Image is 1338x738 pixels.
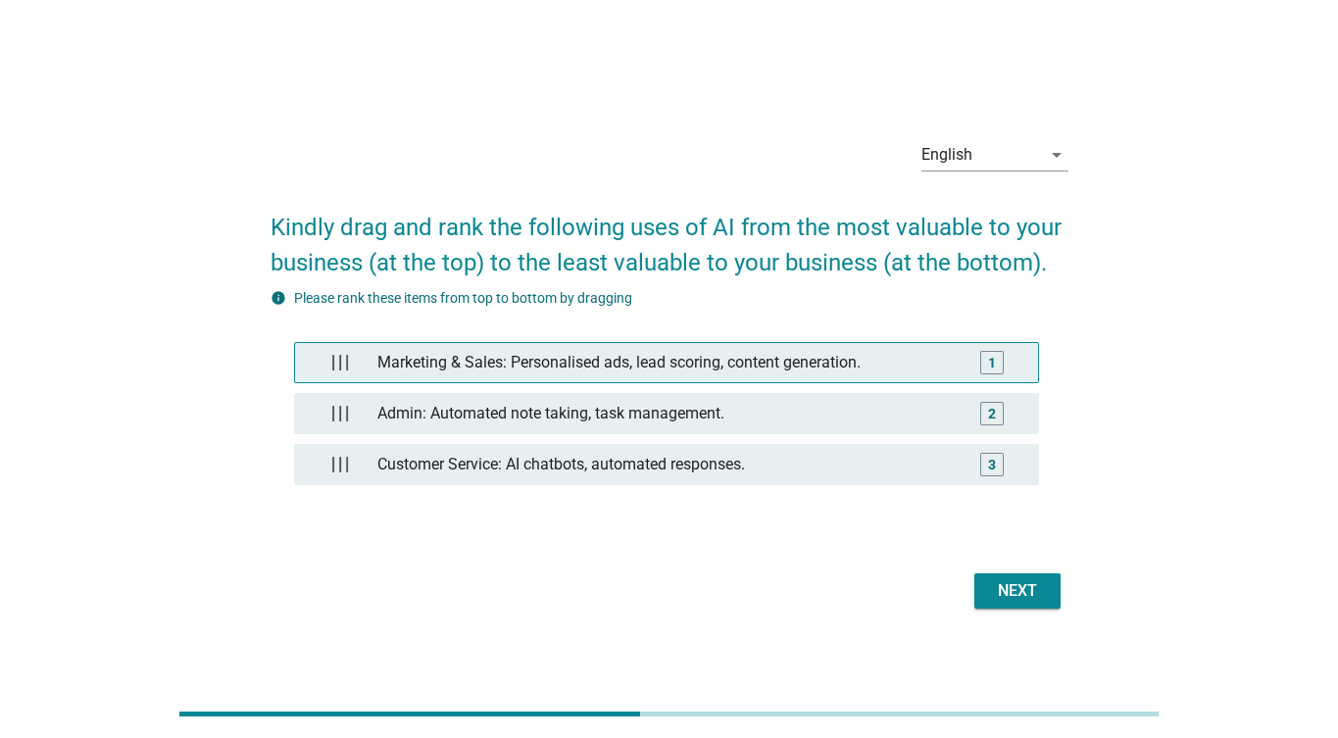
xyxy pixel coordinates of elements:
[990,579,1045,603] div: Next
[370,445,963,484] div: Customer Service: AI chatbots, automated responses.
[921,146,972,164] div: English
[370,394,963,433] div: Admin: Automated note taking, task management.
[1045,143,1068,167] i: arrow_drop_down
[271,190,1068,280] h2: Kindly drag and rank the following uses of AI from the most valuable to your business (at the top...
[294,290,632,306] label: Please rank these items from top to bottom by dragging
[974,573,1061,609] button: Next
[331,456,349,473] img: drag_handle.d409663.png
[988,455,996,475] div: 3
[271,290,286,306] i: info
[331,354,349,371] img: drag_handle.d409663.png
[988,404,996,424] div: 2
[988,353,996,373] div: 1
[331,405,349,422] img: drag_handle.d409663.png
[370,343,963,382] div: Marketing & Sales: Personalised ads, lead scoring, content generation.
